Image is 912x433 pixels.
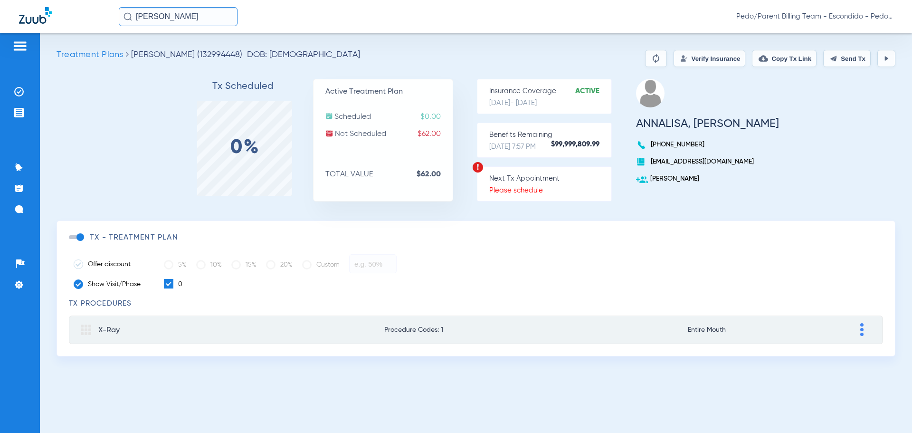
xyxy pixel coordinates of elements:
[384,327,620,333] span: Procedure Codes: 1
[636,119,779,128] h3: ANNALISA, [PERSON_NAME]
[417,170,453,179] strong: $62.00
[69,299,883,308] h3: TX Procedures
[164,255,187,274] label: 5%
[674,50,745,67] button: Verify Insurance
[418,129,453,139] span: $62.00
[266,255,293,274] label: 20%
[196,255,222,274] label: 10%
[231,255,256,274] label: 15%
[636,174,779,183] p: [PERSON_NAME]
[860,323,864,336] img: group-dot-blue.svg
[74,279,150,289] label: Show Visit/Phase
[636,157,646,166] img: book.svg
[325,170,453,179] p: TOTAL VALUE
[489,87,611,96] p: Insurance Coverage
[302,255,340,274] label: Custom
[489,142,611,152] p: [DATE] 7:57 PM
[131,50,242,59] span: [PERSON_NAME] (132994448)
[325,112,453,122] p: Scheduled
[551,140,611,149] strong: $99,999,809.99
[489,98,611,108] p: [DATE] - [DATE]
[247,50,360,59] span: DOB: [DEMOGRAPHIC_DATA]
[830,55,837,62] img: send.svg
[420,112,453,122] span: $0.00
[57,50,123,59] span: Treatment Plans
[119,7,237,26] input: Search for patients
[12,40,28,52] img: hamburger-icon
[688,327,789,333] span: Entire Mouth
[325,112,333,120] img: scheduled.svg
[736,12,893,21] span: Pedo/Parent Billing Team - Escondido - Pedo | The Super Dentists
[325,87,453,96] p: Active Treatment Plan
[759,54,768,63] img: link-copy.png
[90,233,178,242] h3: TX - Treatment Plan
[823,50,871,67] button: Send Tx
[349,254,397,273] input: e.g. 50%
[164,279,182,289] label: 0
[123,12,132,21] img: Search Icon
[81,325,91,335] img: group.svg
[325,129,333,137] img: not-scheduled.svg
[19,7,52,24] img: Zuub Logo
[98,327,120,334] span: X-Ray
[680,55,688,62] img: Verify Insurance
[752,50,817,67] button: Copy Tx Link
[489,174,611,183] p: Next Tx Appointment
[325,129,453,139] p: Not Scheduled
[650,53,662,64] img: Reparse
[74,260,150,269] label: Offer discount
[636,79,665,107] img: profile.png
[69,316,883,344] mat-expansion-panel-header: X-RayProcedure Codes: 1Entire Mouth
[173,82,313,91] h3: Tx Scheduled
[489,186,611,195] p: Please schedule
[636,174,648,186] img: add-user.svg
[636,157,779,166] p: [EMAIL_ADDRESS][DOMAIN_NAME]
[636,140,648,150] img: voice-call-b.svg
[883,55,890,62] img: play.svg
[472,162,484,173] img: warning.svg
[230,143,260,153] label: 0%
[636,140,779,149] p: [PHONE_NUMBER]
[489,130,611,140] p: Benefits Remaining
[575,87,611,96] strong: Active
